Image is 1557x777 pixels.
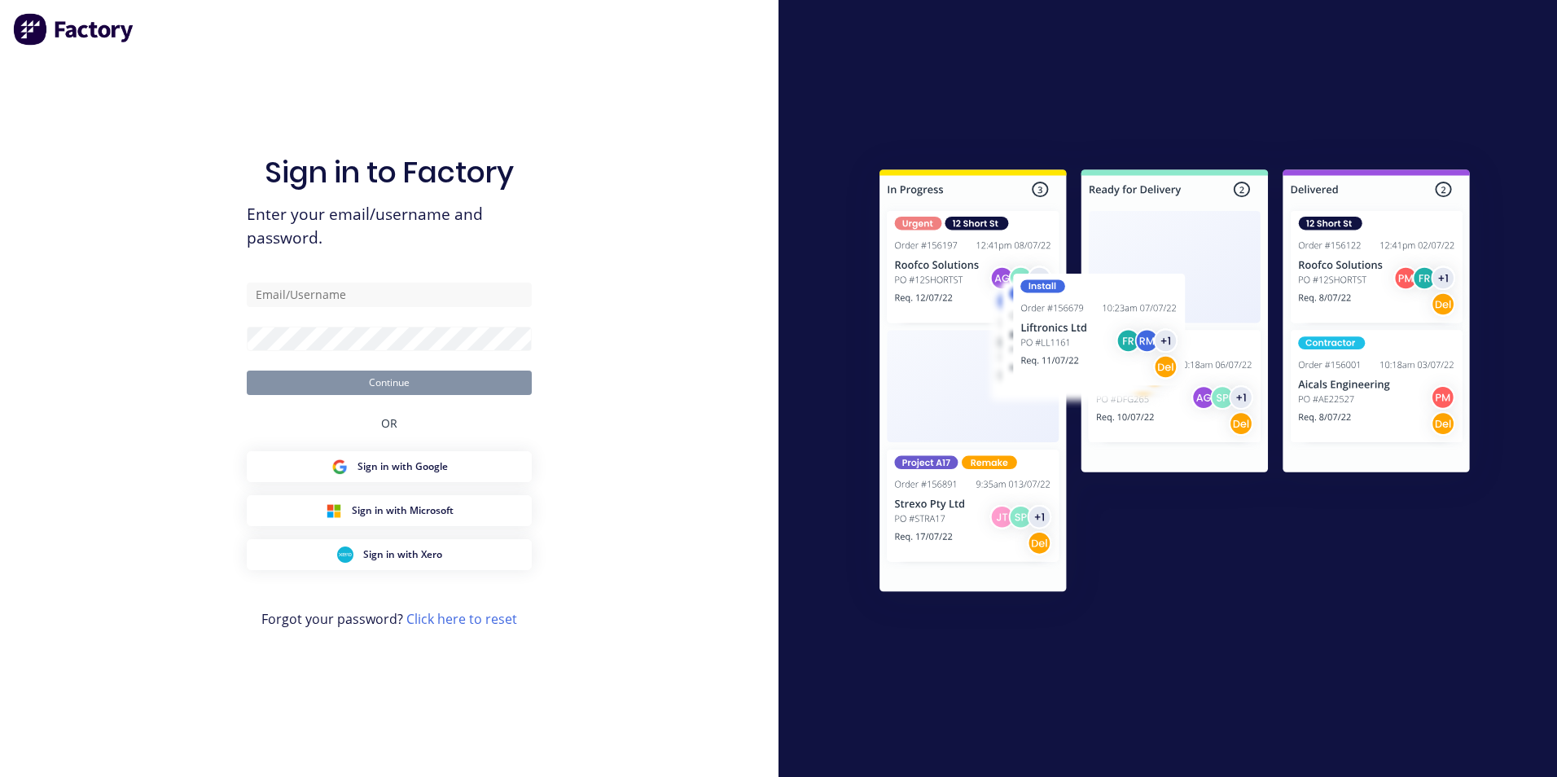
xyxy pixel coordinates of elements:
button: Microsoft Sign inSign in with Microsoft [247,495,532,526]
input: Email/Username [247,283,532,307]
button: Continue [247,371,532,395]
img: Xero Sign in [337,547,353,563]
h1: Sign in to Factory [265,155,514,190]
button: Google Sign inSign in with Google [247,451,532,482]
span: Enter your email/username and password. [247,203,532,250]
span: Sign in with Xero [363,547,442,562]
a: Click here to reset [406,610,517,628]
img: Microsoft Sign in [326,503,342,519]
span: Forgot your password? [261,609,517,629]
img: Sign in [844,137,1506,630]
button: Xero Sign inSign in with Xero [247,539,532,570]
span: Sign in with Google [357,459,448,474]
span: Sign in with Microsoft [352,503,454,518]
img: Factory [13,13,135,46]
img: Google Sign in [331,459,348,475]
div: OR [381,395,397,451]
